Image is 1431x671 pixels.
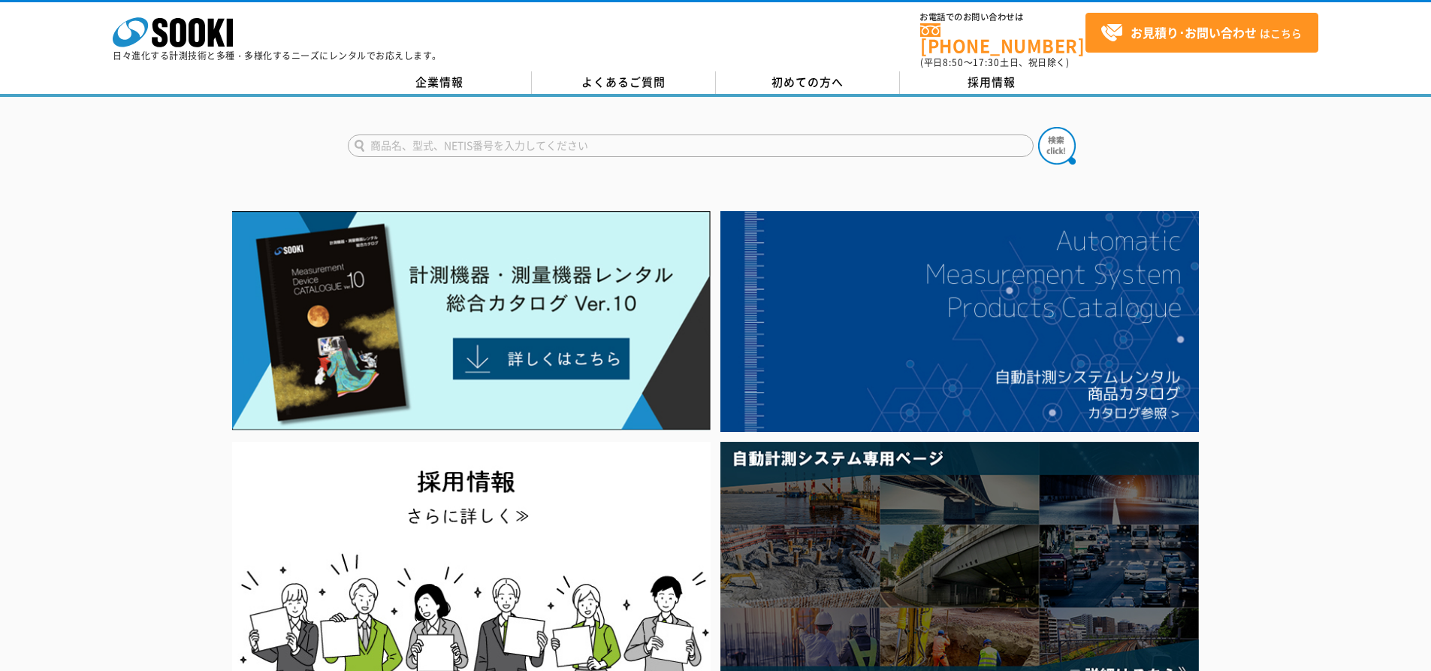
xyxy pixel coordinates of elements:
[900,71,1084,94] a: 採用情報
[532,71,716,94] a: よくあるご質問
[920,13,1085,22] span: お電話でのお問い合わせは
[716,71,900,94] a: 初めての方へ
[771,74,844,90] span: 初めての方へ
[973,56,1000,69] span: 17:30
[348,71,532,94] a: 企業情報
[113,51,442,60] p: 日々進化する計測技術と多種・多様化するニーズにレンタルでお応えします。
[920,23,1085,54] a: [PHONE_NUMBER]
[1100,22,1302,44] span: はこちら
[348,135,1034,157] input: 商品名、型式、NETIS番号を入力してください
[1038,127,1076,165] img: btn_search.png
[920,56,1069,69] span: (平日 ～ 土日、祝日除く)
[1131,23,1257,41] strong: お見積り･お問い合わせ
[1085,13,1318,53] a: お見積り･お問い合わせはこちら
[720,211,1199,432] img: 自動計測システムカタログ
[232,211,711,431] img: Catalog Ver10
[943,56,964,69] span: 8:50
